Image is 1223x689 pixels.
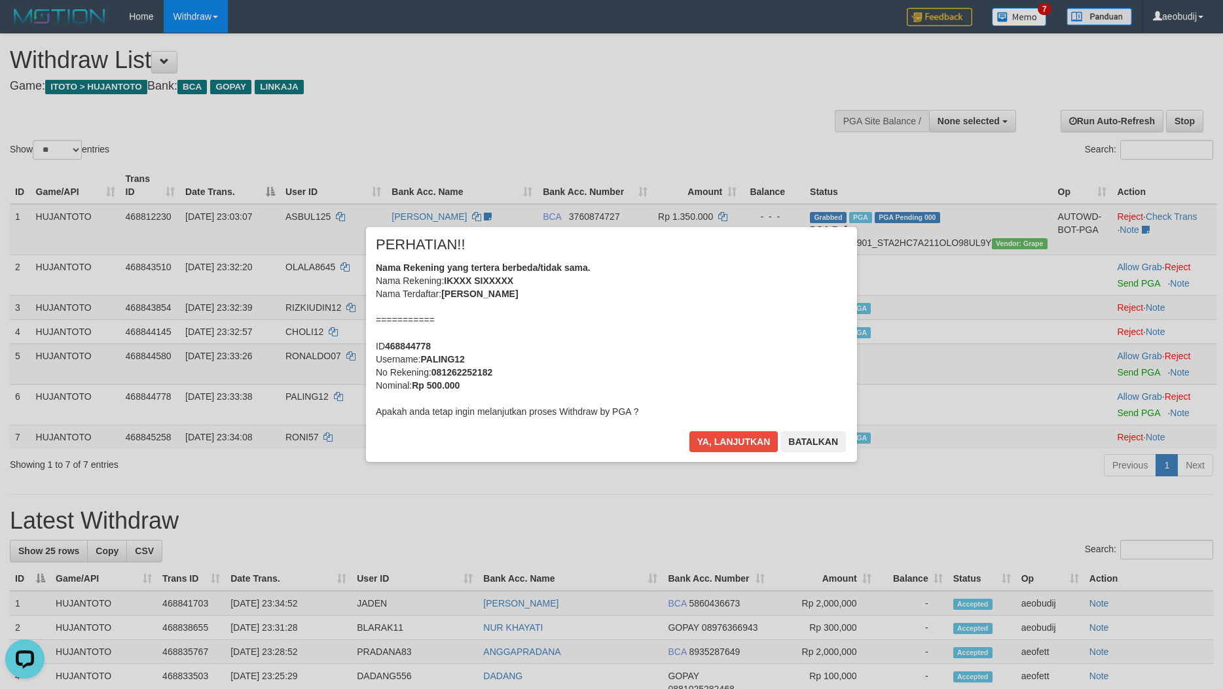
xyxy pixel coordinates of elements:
b: 081262252182 [431,367,492,378]
button: Batalkan [780,431,846,452]
button: Ya, lanjutkan [689,431,778,452]
div: Nama Rekening: Nama Terdaftar: =========== ID Username: No Rekening: Nominal: Apakah anda tetap i... [376,261,847,418]
b: 468844778 [385,341,431,351]
b: [PERSON_NAME] [441,289,518,299]
b: IKXXX SIXXXXX [444,275,513,286]
span: PERHATIAN!! [376,238,465,251]
b: Nama Rekening yang tertera berbeda/tidak sama. [376,262,591,273]
b: Rp 500.000 [412,380,460,391]
b: PALING12 [420,354,464,364]
button: Open LiveChat chat widget [5,5,45,44]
